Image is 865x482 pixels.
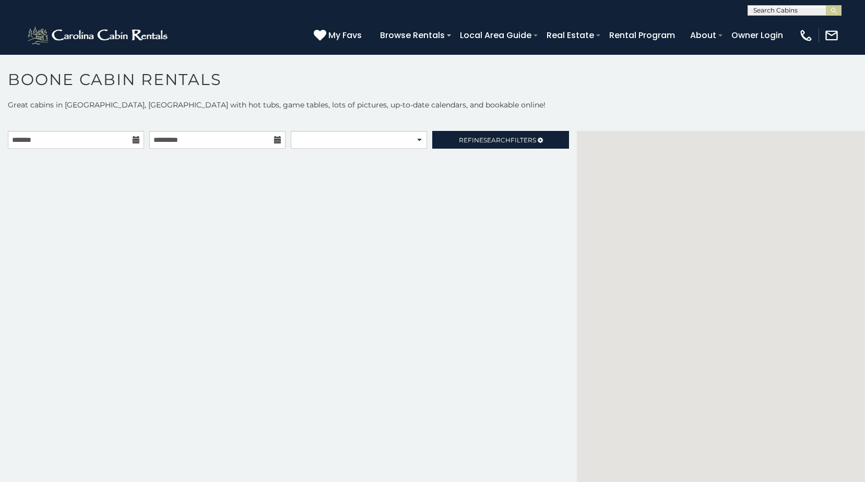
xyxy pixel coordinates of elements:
[483,136,511,144] span: Search
[824,28,839,43] img: mail-regular-white.png
[455,26,537,44] a: Local Area Guide
[314,29,364,42] a: My Favs
[541,26,599,44] a: Real Estate
[726,26,788,44] a: Owner Login
[432,131,568,149] a: RefineSearchFilters
[328,29,362,42] span: My Favs
[459,136,536,144] span: Refine Filters
[604,26,680,44] a: Rental Program
[685,26,721,44] a: About
[799,28,813,43] img: phone-regular-white.png
[375,26,450,44] a: Browse Rentals
[26,25,171,46] img: White-1-2.png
